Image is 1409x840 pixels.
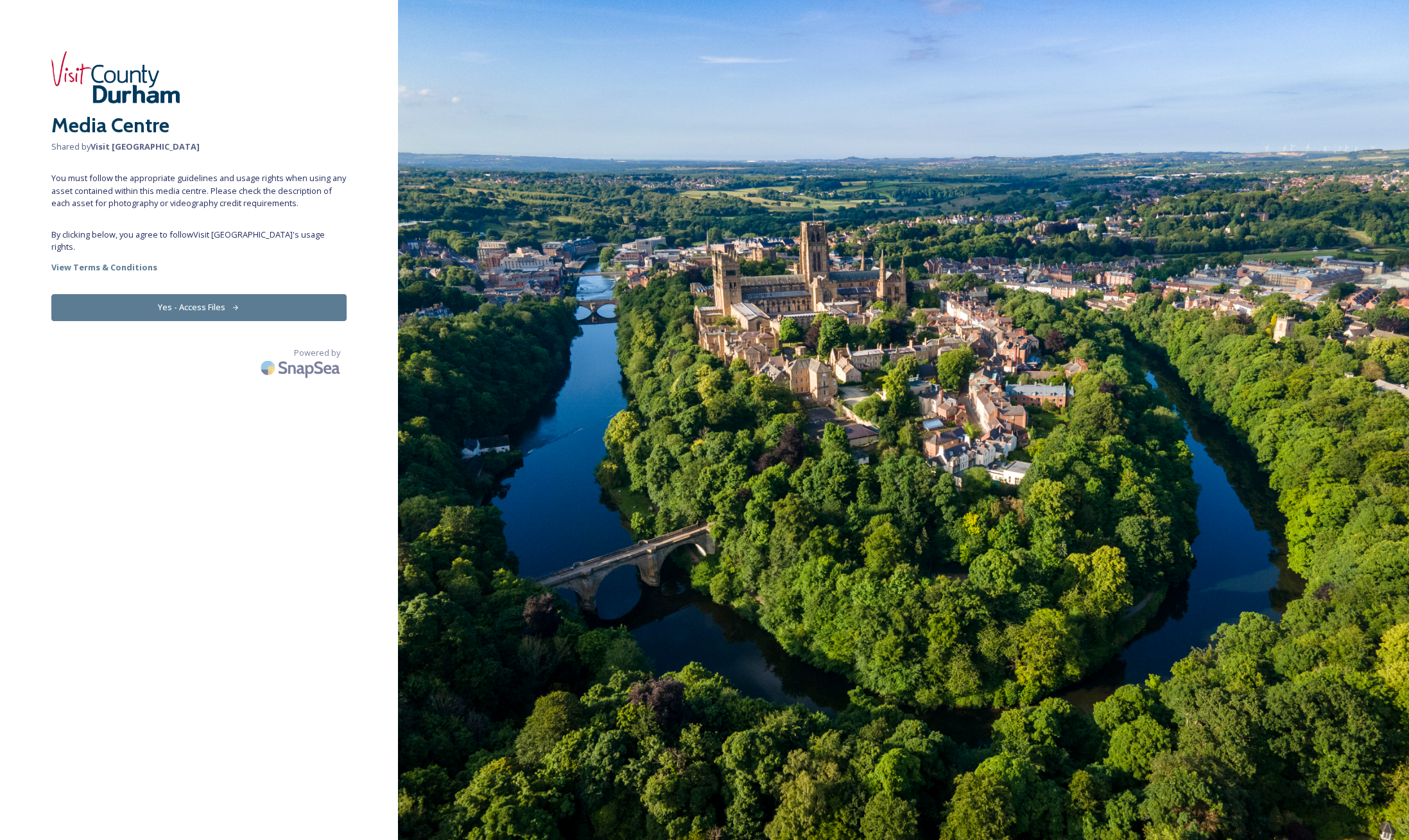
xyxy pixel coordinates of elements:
h2: Media Centre [51,110,347,141]
strong: Visit [GEOGRAPHIC_DATA] [91,141,200,152]
button: Yes - Access Files [51,294,347,320]
span: Powered by [294,347,340,359]
strong: View Terms & Conditions [51,261,157,273]
a: View Terms & Conditions [51,259,347,275]
img: SnapSea Logo [257,353,347,383]
img: header-logo.png [51,51,180,103]
span: You must follow the appropriate guidelines and usage rights when using any asset contained within... [51,172,347,209]
span: By clicking below, you agree to follow Visit [GEOGRAPHIC_DATA] 's usage rights. [51,229,347,253]
span: Shared by [51,141,347,153]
